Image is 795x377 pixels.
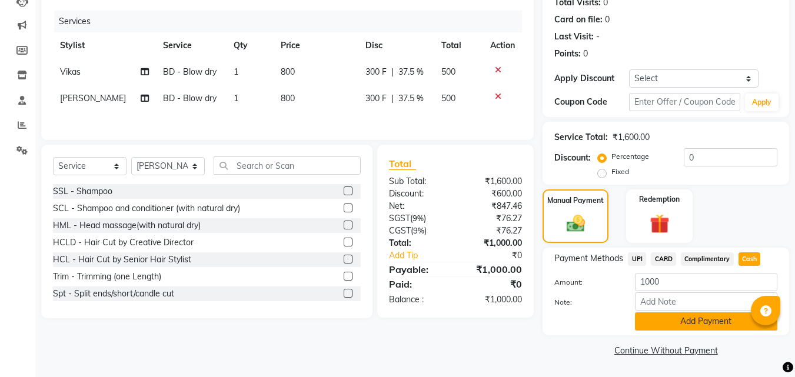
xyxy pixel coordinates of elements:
[611,151,649,162] label: Percentage
[358,32,434,59] th: Disc
[455,188,531,200] div: ₹600.00
[389,158,416,170] span: Total
[389,225,411,236] span: CGST
[545,297,626,308] label: Note:
[455,293,531,306] div: ₹1,000.00
[554,96,628,108] div: Coupon Code
[739,252,761,266] span: Cash
[53,271,161,283] div: Trim - Trimming (one Length)
[554,152,591,164] div: Discount:
[455,262,531,276] div: ₹1,000.00
[635,312,777,331] button: Add Payment
[234,93,238,104] span: 1
[413,213,424,223] span: 9%
[391,92,394,105] span: |
[596,31,600,43] div: -
[629,93,740,111] input: Enter Offer / Coupon Code
[468,249,531,262] div: ₹0
[441,66,455,77] span: 500
[53,219,201,232] div: HML - Head massage(with natural dry)
[554,72,628,85] div: Apply Discount
[554,31,594,43] div: Last Visit:
[281,66,295,77] span: 800
[274,32,358,59] th: Price
[547,195,604,206] label: Manual Payment
[163,93,217,104] span: BD - Blow dry
[583,48,588,60] div: 0
[53,253,191,266] div: HCL - Hair Cut by Senior Hair Stylist
[380,200,455,212] div: Net:
[365,92,387,105] span: 300 F
[455,277,531,291] div: ₹0
[380,277,455,291] div: Paid:
[391,66,394,78] span: |
[455,175,531,188] div: ₹1,600.00
[163,66,217,77] span: BD - Blow dry
[227,32,274,59] th: Qty
[644,212,676,236] img: _gift.svg
[554,48,581,60] div: Points:
[398,92,424,105] span: 37.5 %
[455,200,531,212] div: ₹847.46
[53,288,174,300] div: Spt - Split ends/short/candle cut
[156,32,227,59] th: Service
[380,262,455,276] div: Payable:
[639,194,680,205] label: Redemption
[53,185,112,198] div: SSL - Shampoo
[380,249,468,262] a: Add Tip
[398,66,424,78] span: 37.5 %
[380,188,455,200] div: Discount:
[681,252,734,266] span: Complimentary
[441,93,455,104] span: 500
[53,32,156,59] th: Stylist
[545,277,626,288] label: Amount:
[483,32,522,59] th: Action
[455,237,531,249] div: ₹1,000.00
[554,252,623,265] span: Payment Methods
[651,252,676,266] span: CARD
[60,93,126,104] span: [PERSON_NAME]
[455,225,531,237] div: ₹76.27
[545,345,787,357] a: Continue Without Payment
[281,93,295,104] span: 800
[54,11,531,32] div: Services
[413,226,424,235] span: 9%
[745,94,779,111] button: Apply
[53,236,194,249] div: HCLD - Hair Cut by Creative Director
[214,156,361,175] input: Search or Scan
[380,212,455,225] div: ( )
[635,292,777,311] input: Add Note
[611,166,629,177] label: Fixed
[554,131,608,144] div: Service Total:
[380,225,455,237] div: ( )
[455,212,531,225] div: ₹76.27
[605,14,610,26] div: 0
[613,131,650,144] div: ₹1,600.00
[389,213,410,223] span: SGST
[628,252,646,266] span: UPI
[561,213,591,234] img: _cash.svg
[234,66,238,77] span: 1
[380,237,455,249] div: Total:
[554,14,603,26] div: Card on file:
[380,175,455,188] div: Sub Total:
[60,66,81,77] span: Vikas
[365,66,387,78] span: 300 F
[53,202,240,215] div: SCL - Shampoo and conditioner (with natural dry)
[380,293,455,306] div: Balance :
[434,32,484,59] th: Total
[635,273,777,291] input: Amount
